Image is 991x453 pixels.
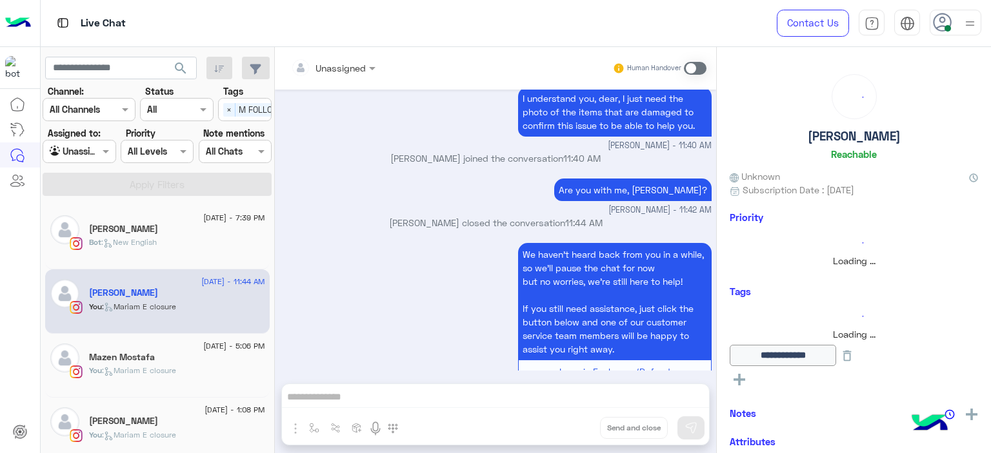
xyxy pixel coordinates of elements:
a: Contact Us [777,10,849,37]
img: tab [55,15,71,31]
span: : Mariam E closure [102,302,176,311]
img: hulul-logo.png [907,401,952,447]
img: Instagram [70,237,83,250]
div: loading... [836,78,873,115]
span: × [223,103,235,117]
span: Loading ... [833,255,876,266]
img: Logo [5,10,31,37]
p: 1/9/2025, 11:42 AM [554,178,712,201]
h6: Priority [730,211,763,223]
h6: Notes [730,407,756,419]
span: M FOLLOW UP [235,103,295,117]
label: Tags [223,84,243,98]
p: [PERSON_NAME] closed the conversation [280,216,712,229]
img: tab [865,16,879,31]
button: Apply Filters [43,173,272,196]
span: Bot [89,237,101,247]
p: Live Chat [81,15,126,32]
h5: Mai Hamdy [89,224,158,235]
span: You [89,430,102,439]
label: Status [145,84,174,98]
span: [DATE] - 7:39 PM [203,212,265,224]
button: Send and close [600,417,668,439]
img: tab [900,16,915,31]
span: You [89,302,102,311]
span: : Mariam E closure [102,365,176,375]
span: Unknown [730,169,780,183]
span: : New English [101,237,157,247]
span: Loading ... [833,329,876,340]
h5: Mazen Mostafa [89,352,155,363]
span: Subscription Date : [DATE] [743,183,854,197]
span: Issue in Exchange/Refund [559,366,670,377]
h6: Attributes [730,436,776,447]
span: You [89,365,102,375]
span: [DATE] - 1:08 PM [205,404,265,416]
label: Priority [126,126,155,140]
span: [PERSON_NAME] - 11:42 AM [608,204,712,217]
span: search [173,61,188,76]
span: 11:44 AM [565,217,603,228]
a: tab [859,10,885,37]
img: defaultAdmin.png [50,279,79,308]
h6: Tags [730,285,978,297]
span: [DATE] - 11:44 AM [201,276,265,287]
span: 11:40 AM [563,153,601,164]
img: defaultAdmin.png [50,343,79,372]
img: 317874714732967 [5,56,28,79]
h5: [PERSON_NAME] [808,129,901,144]
p: 1/9/2025, 11:44 AM [518,243,712,360]
img: Instagram [70,301,83,314]
img: defaultAdmin.png [50,407,79,436]
small: Human Handover [627,63,681,73]
h5: Jana Sameh [89,416,158,427]
p: 1/9/2025, 11:40 AM [518,87,712,137]
h6: Reachable [831,148,877,160]
label: Note mentions [203,126,265,140]
img: profile [962,15,978,32]
img: add [966,409,977,420]
span: [DATE] - 5:06 PM [203,340,265,352]
img: defaultAdmin.png [50,215,79,244]
span: [PERSON_NAME] - 11:40 AM [608,140,712,152]
div: loading... [733,231,975,254]
div: loading... [733,305,975,327]
span: : Mariam E closure [102,430,176,439]
h5: Hana Sameh [89,287,158,298]
img: notes [945,409,955,419]
button: search [165,57,197,84]
img: Instagram [70,365,83,378]
img: Instagram [70,429,83,442]
label: Assigned to: [48,126,101,140]
label: Channel: [48,84,84,98]
p: [PERSON_NAME] joined the conversation [280,151,712,165]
